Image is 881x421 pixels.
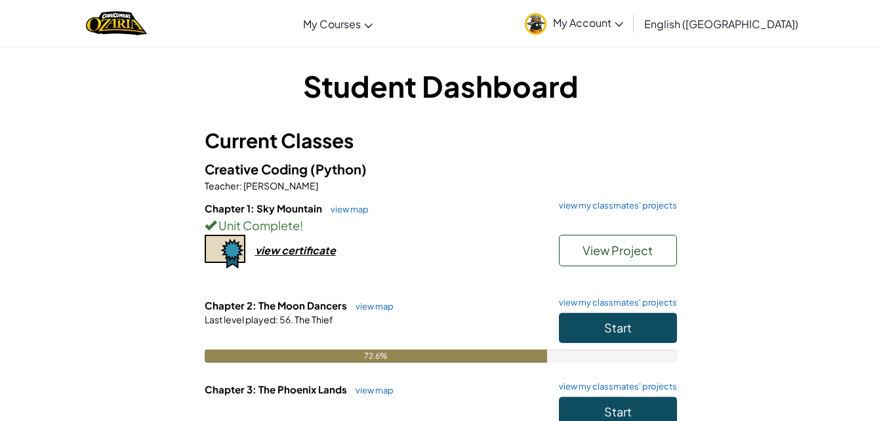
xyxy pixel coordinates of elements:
img: Home [86,10,147,37]
span: (Python) [310,161,367,177]
span: Creative Coding [205,161,310,177]
span: Last level played [205,313,276,325]
span: Start [604,404,632,419]
a: My Courses [297,6,379,41]
span: ! [300,218,303,233]
span: : [239,180,242,191]
span: Teacher [205,180,239,191]
h3: Current Classes [205,126,677,155]
span: The Thief [293,313,333,325]
span: English ([GEOGRAPHIC_DATA]) [644,17,798,31]
a: view map [349,301,394,311]
h1: Student Dashboard [205,66,677,106]
span: Start [604,320,632,335]
a: Ozaria by CodeCombat logo [86,10,147,37]
button: Start [559,313,677,343]
a: view my classmates' projects [552,298,677,307]
span: View Project [583,243,653,258]
a: view my classmates' projects [552,201,677,210]
a: view my classmates' projects [552,382,677,391]
button: View Project [559,235,677,266]
span: 56. [278,313,293,325]
span: Unit Complete [216,218,300,233]
img: certificate-icon.png [205,235,245,269]
img: avatar [525,13,546,35]
a: view map [324,204,369,214]
a: view map [349,385,394,395]
a: My Account [518,3,630,44]
a: English ([GEOGRAPHIC_DATA]) [638,6,805,41]
span: Chapter 1: Sky Mountain [205,202,324,214]
a: view certificate [205,243,336,257]
span: [PERSON_NAME] [242,180,318,191]
span: My Account [553,16,623,30]
span: Chapter 2: The Moon Dancers [205,299,349,311]
div: view certificate [255,243,336,257]
span: My Courses [303,17,361,31]
div: 72.6% [205,350,548,363]
span: Chapter 3: The Phoenix Lands [205,383,349,395]
span: : [276,313,278,325]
